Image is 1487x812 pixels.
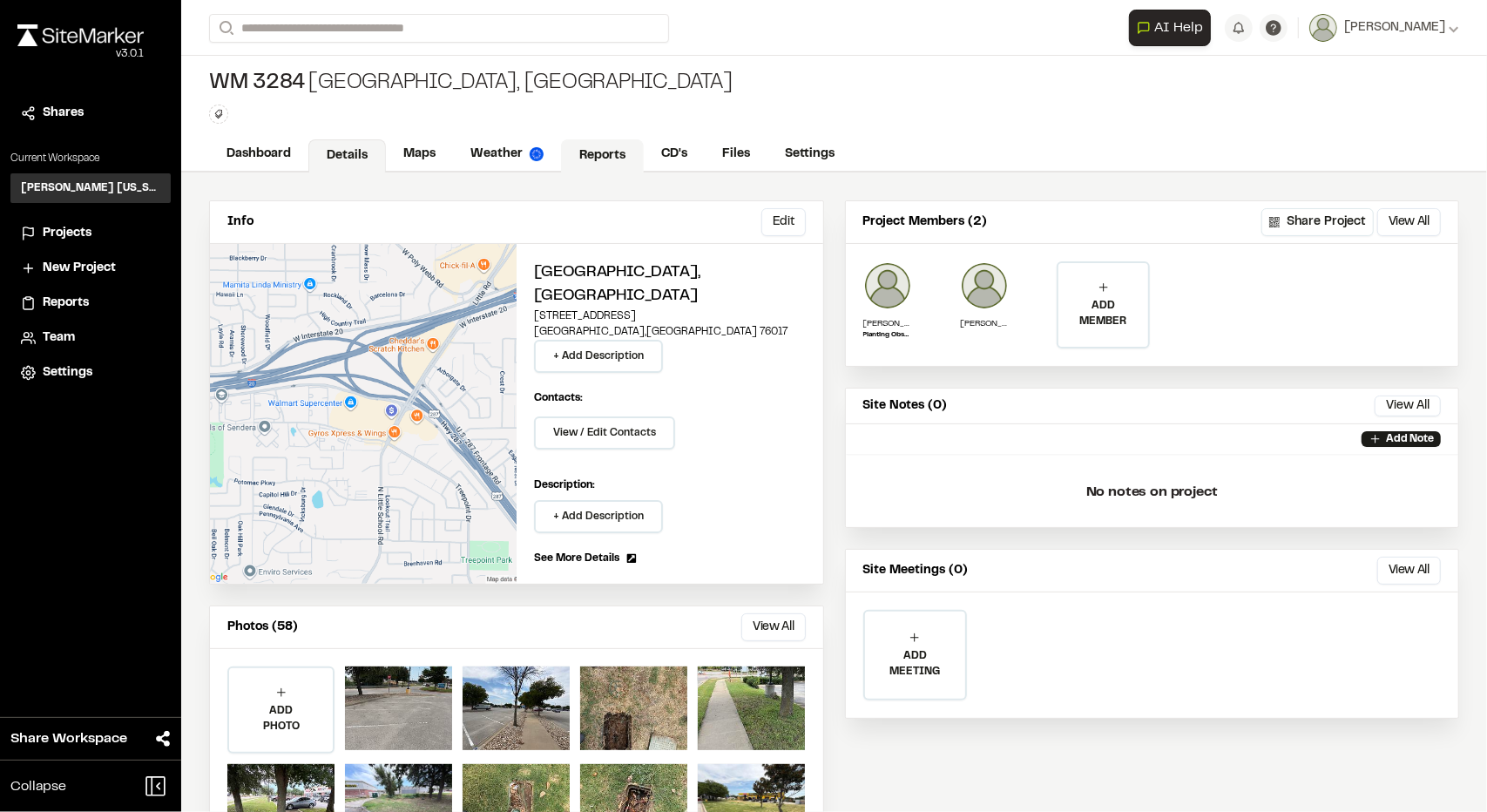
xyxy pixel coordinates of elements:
[209,70,305,98] span: WM 3284
[43,328,75,348] span: Team
[386,138,453,171] a: Maps
[10,728,127,749] span: Share Workspace
[10,776,66,797] span: Collapse
[1058,298,1148,329] p: ADD MEMBER
[530,147,544,161] img: precipai.png
[453,138,561,171] a: Weather
[308,139,386,173] a: Details
[761,208,806,236] button: Edit
[21,180,160,196] h3: [PERSON_NAME] [US_STATE]
[1377,557,1441,585] button: View All
[209,105,228,124] button: Edit Tags
[21,363,160,382] a: Settings
[21,259,160,278] a: New Project
[227,618,298,637] p: Photos (58)
[17,46,144,62] div: Oh geez...please don't...
[227,213,253,232] p: Info
[1309,14,1459,42] button: [PERSON_NAME]
[534,324,806,340] p: [GEOGRAPHIC_DATA] , [GEOGRAPHIC_DATA] 76017
[767,138,852,171] a: Settings
[863,317,912,330] p: [PERSON_NAME]
[209,14,240,43] button: Search
[863,396,948,416] p: Site Notes (0)
[1129,10,1218,46] div: Open AI Assistant
[1261,208,1374,236] button: Share Project
[705,138,767,171] a: Files
[229,703,333,734] p: ADD PHOTO
[1309,14,1337,42] img: User
[43,259,116,278] span: New Project
[534,500,663,533] button: + Add Description
[534,390,583,406] p: Contacts:
[1129,10,1211,46] button: Open AI Assistant
[17,24,144,46] img: rebrand.png
[43,224,91,243] span: Projects
[863,261,912,310] img: Brandon Mckinney
[534,416,675,450] button: View / Edit Contacts
[863,213,988,232] p: Project Members (2)
[644,138,705,171] a: CD's
[960,317,1009,330] p: [PERSON_NAME]
[863,561,969,580] p: Site Meetings (0)
[1154,17,1203,38] span: AI Help
[21,224,160,243] a: Projects
[43,363,92,382] span: Settings
[561,139,644,173] a: Reports
[21,294,160,313] a: Reports
[534,308,806,324] p: [STREET_ADDRESS]
[741,613,805,641] button: View All
[21,328,160,348] a: Team
[534,340,663,373] button: + Add Description
[1377,208,1441,236] button: View All
[534,551,619,566] span: See More Details
[534,477,806,493] p: Description:
[43,104,84,123] span: Shares
[865,648,966,680] p: ADD MEETING
[10,151,171,166] p: Current Workspace
[860,464,1445,520] p: No notes on project
[43,294,89,313] span: Reports
[209,70,733,98] div: [GEOGRAPHIC_DATA], [GEOGRAPHIC_DATA]
[863,330,912,341] p: Planting Observation and Landscape Island Inspection
[534,261,806,308] h2: [GEOGRAPHIC_DATA], [GEOGRAPHIC_DATA]
[21,104,160,123] a: Shares
[1386,431,1434,447] p: Add Note
[209,138,308,171] a: Dashboard
[960,261,1009,310] img: Nolen Engelmeyer
[1344,18,1445,37] span: [PERSON_NAME]
[1375,396,1441,416] button: View All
